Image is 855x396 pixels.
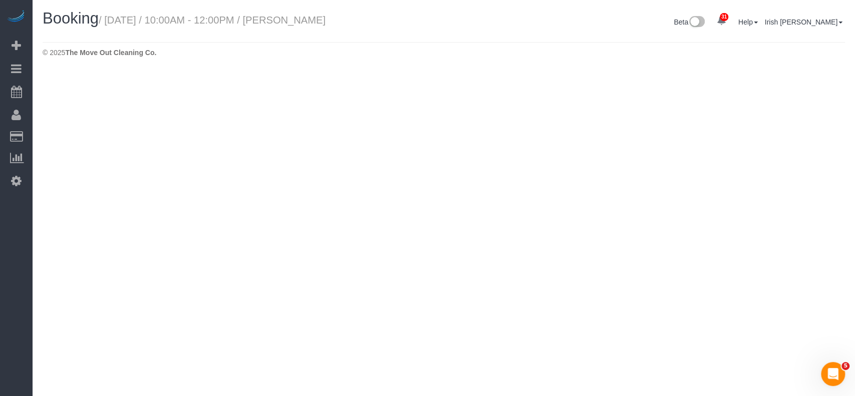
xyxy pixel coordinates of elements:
small: / [DATE] / 10:00AM - 12:00PM / [PERSON_NAME] [99,15,326,26]
div: © 2025 [43,48,845,58]
img: New interface [688,16,705,29]
span: 31 [720,13,728,21]
span: 5 [841,362,849,370]
span: Booking [43,10,99,27]
a: 31 [712,10,731,32]
a: Help [738,18,758,26]
iframe: Intercom live chat [821,362,845,386]
img: Automaid Logo [6,10,26,24]
a: Beta [674,18,705,26]
strong: The Move Out Cleaning Co. [65,49,156,57]
a: Irish [PERSON_NAME] [765,18,842,26]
